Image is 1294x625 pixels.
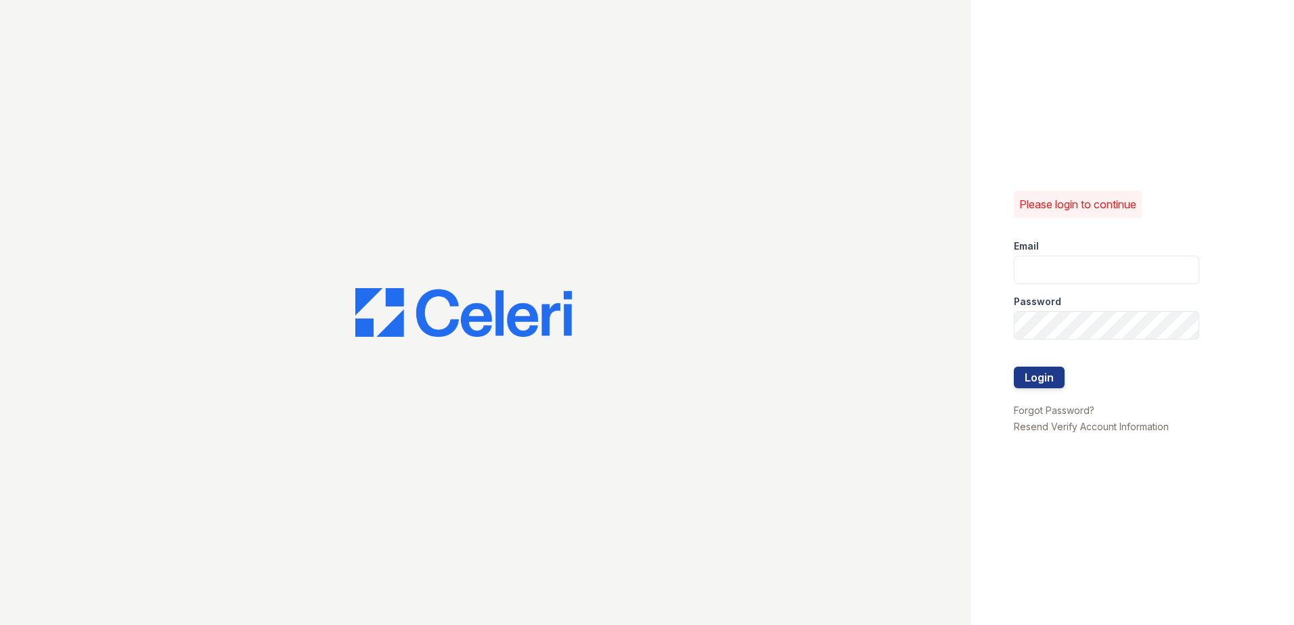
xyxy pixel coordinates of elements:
label: Email [1014,239,1039,253]
a: Resend Verify Account Information [1014,421,1169,432]
img: CE_Logo_Blue-a8612792a0a2168367f1c8372b55b34899dd931a85d93a1a3d3e32e68fde9ad4.png [355,288,572,337]
button: Login [1014,367,1065,388]
a: Forgot Password? [1014,404,1094,416]
label: Password [1014,295,1061,308]
p: Please login to continue [1019,196,1136,212]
